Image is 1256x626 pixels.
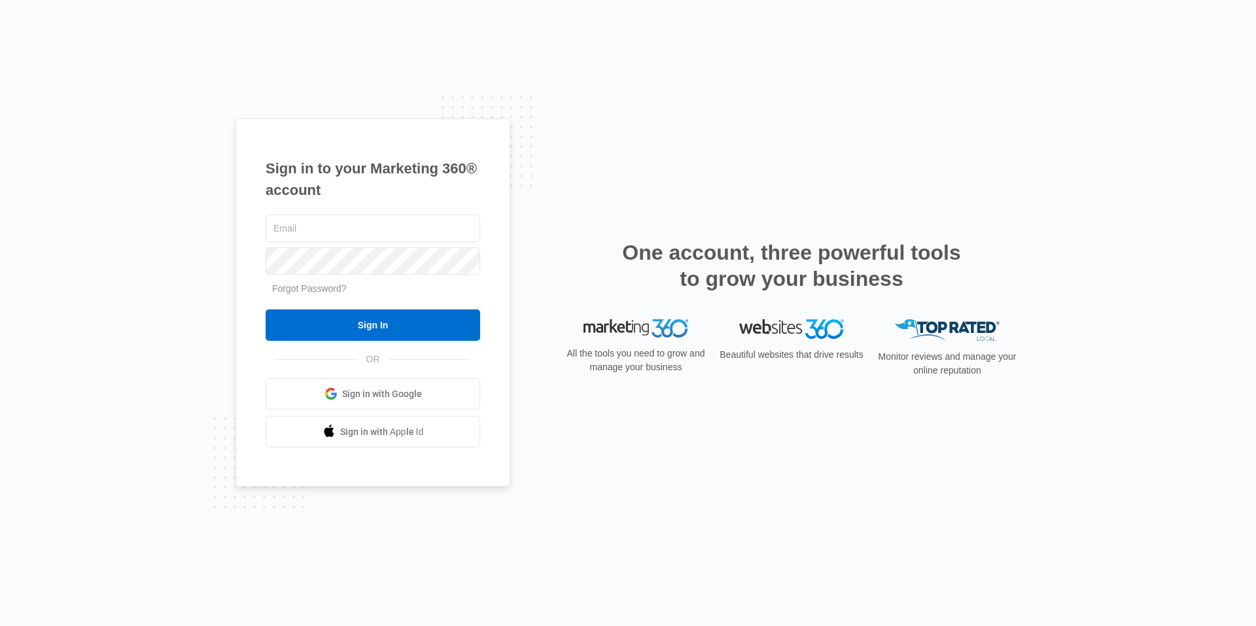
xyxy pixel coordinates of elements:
[584,319,688,338] img: Marketing 360
[718,348,865,362] p: Beautiful websites that drive results
[342,387,422,401] span: Sign in with Google
[266,416,480,447] a: Sign in with Apple Id
[357,353,389,366] span: OR
[563,347,709,374] p: All the tools you need to grow and manage your business
[618,239,965,292] h2: One account, three powerful tools to grow your business
[874,350,1020,377] p: Monitor reviews and manage your online reputation
[739,319,844,338] img: Websites 360
[266,158,480,201] h1: Sign in to your Marketing 360® account
[272,283,347,294] a: Forgot Password?
[266,215,480,242] input: Email
[266,309,480,341] input: Sign In
[266,378,480,409] a: Sign in with Google
[340,425,424,439] span: Sign in with Apple Id
[895,319,1000,341] img: Top Rated Local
